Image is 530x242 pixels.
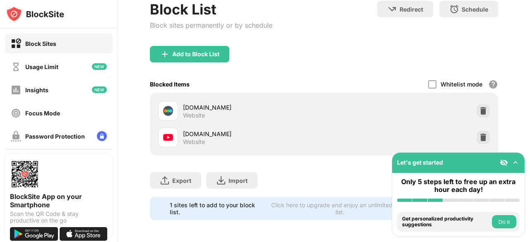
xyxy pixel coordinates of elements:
[500,158,508,167] img: eye-not-visible.svg
[10,159,40,189] img: options-page-qr-code.png
[172,177,191,184] div: Export
[11,85,21,95] img: insights-off.svg
[170,201,263,216] div: 1 sites left to add to your block list.
[441,81,482,88] div: Whitelist mode
[6,6,64,22] img: logo-blocksite.svg
[97,131,107,141] img: lock-menu.svg
[462,6,488,13] div: Schedule
[25,86,48,93] div: Insights
[25,63,58,70] div: Usage Limit
[183,138,205,146] div: Website
[10,211,108,224] div: Scan the QR Code & stay productive on the go
[25,133,85,140] div: Password Protection
[183,103,324,112] div: [DOMAIN_NAME]
[163,106,173,116] img: favicons
[397,178,520,194] div: Only 5 steps left to free up an extra hour each day!
[150,1,272,18] div: Block List
[92,63,107,70] img: new-icon.svg
[11,131,21,141] img: password-protection-off.svg
[400,6,423,13] div: Redirect
[150,21,272,29] div: Block sites permanently or by schedule
[511,158,520,167] img: omni-setup-toggle.svg
[11,38,21,49] img: block-on.svg
[183,112,205,119] div: Website
[183,129,324,138] div: [DOMAIN_NAME]
[163,132,173,142] img: favicons
[11,62,21,72] img: time-usage-off.svg
[492,215,516,228] button: Do it
[25,40,56,47] div: Block Sites
[397,159,443,166] div: Let's get started
[268,201,412,216] div: Click here to upgrade and enjoy an unlimited block list.
[10,192,108,209] div: BlockSite App on your Smartphone
[402,216,490,228] div: Get personalized productivity suggestions
[172,51,219,58] div: Add to Block List
[10,227,58,241] img: get-it-on-google-play.svg
[60,227,108,241] img: download-on-the-app-store.svg
[92,86,107,93] img: new-icon.svg
[150,81,190,88] div: Blocked Items
[25,110,60,117] div: Focus Mode
[229,177,248,184] div: Import
[11,108,21,118] img: focus-off.svg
